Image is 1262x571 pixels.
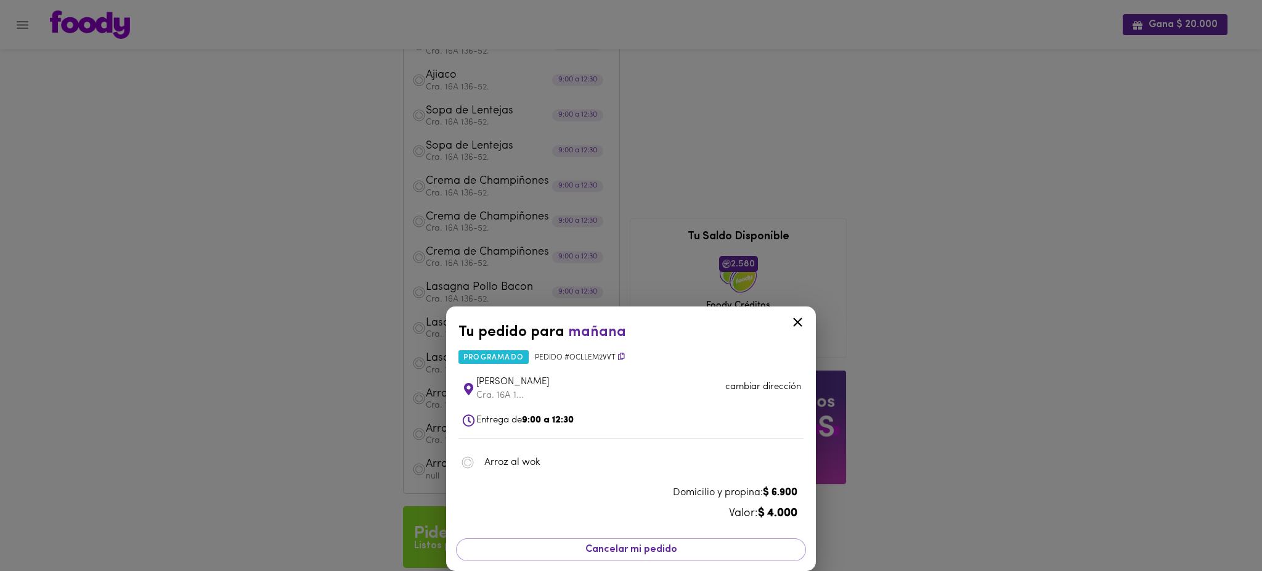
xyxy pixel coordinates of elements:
[476,416,574,425] span: Entrega de
[484,455,791,470] span: Arroz al wok
[476,389,621,402] p: Cra. 16A 1...
[535,353,625,363] span: Pedido # oCLLem2vvt
[568,325,626,340] span: mañana
[461,456,474,469] img: dish.png
[458,350,529,364] span: programado
[464,544,798,556] span: Cancelar mi pedido
[465,506,797,522] div: Valor:
[725,380,801,393] p: cambiar dirección
[458,322,804,343] div: Tu pedido para
[758,508,797,519] b: $ 4.000
[522,416,574,425] b: 9:00 a 12:30
[763,488,797,498] b: $ 6.900
[456,538,806,561] button: Cancelar mi pedido
[465,486,797,500] div: Domicilio y propina:
[476,376,725,390] span: [PERSON_NAME]
[1191,499,1250,559] iframe: Messagebird Livechat Widget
